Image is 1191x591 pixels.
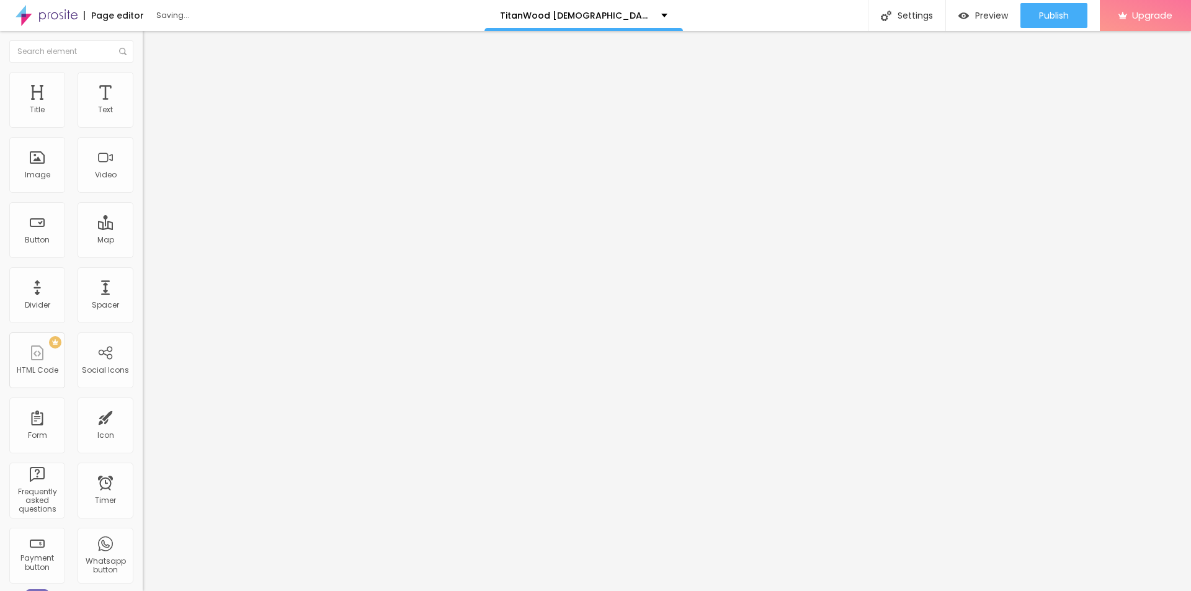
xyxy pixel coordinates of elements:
div: Title [30,105,45,114]
button: Publish [1020,3,1087,28]
img: view-1.svg [958,11,969,21]
div: Frequently asked questions [12,487,61,514]
div: Page editor [84,11,144,20]
div: Social Icons [82,366,129,375]
img: Icone [881,11,891,21]
div: Spacer [92,301,119,309]
div: Button [25,236,50,244]
div: Icon [97,431,114,440]
img: Icone [119,48,127,55]
div: HTML Code [17,366,58,375]
div: Video [95,171,117,179]
button: Preview [946,3,1020,28]
iframe: Editor [143,31,1191,591]
input: Search element [9,40,133,63]
div: Timer [95,496,116,505]
span: Upgrade [1132,10,1172,20]
span: Preview [975,11,1008,20]
div: Whatsapp button [81,557,130,575]
div: Text [98,105,113,114]
div: Form [28,431,47,440]
div: Map [97,236,114,244]
div: Payment button [12,554,61,572]
div: Divider [25,301,50,309]
div: Saving... [156,12,299,19]
p: TitanWood [DEMOGRAPHIC_DATA][MEDICAL_DATA] Gummies [500,11,652,20]
div: Image [25,171,50,179]
span: Publish [1039,11,1069,20]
